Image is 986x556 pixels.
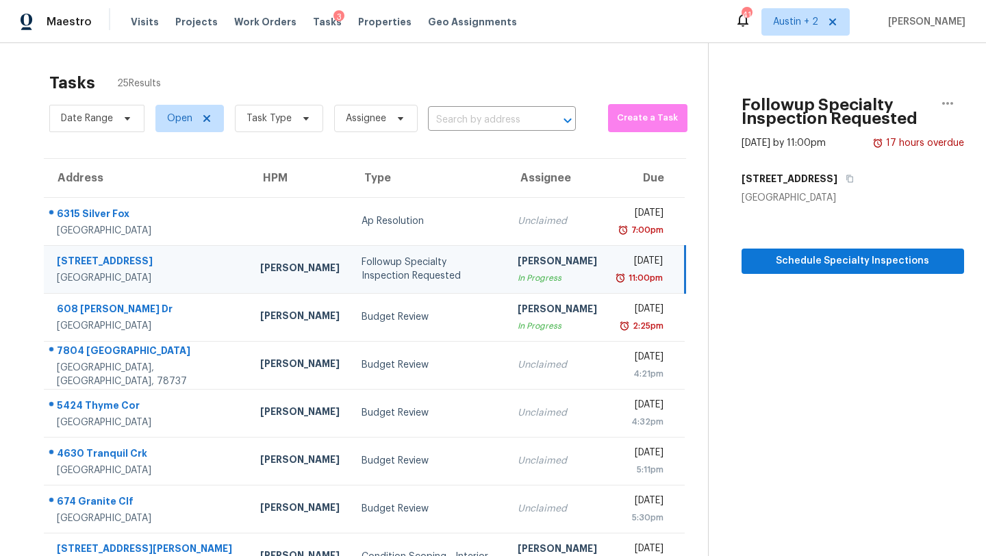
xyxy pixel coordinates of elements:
div: 674 Granite Clf [57,494,238,511]
div: Budget Review [362,502,495,516]
span: Schedule Specialty Inspections [753,253,953,270]
img: Overdue Alarm Icon [615,271,626,285]
span: Visits [131,15,159,29]
th: Due [608,159,685,197]
div: [DATE] [619,206,663,223]
div: [PERSON_NAME] [260,405,340,422]
div: [GEOGRAPHIC_DATA] [57,224,238,238]
span: Geo Assignments [428,15,517,29]
div: [PERSON_NAME] [260,309,340,326]
div: 3 [333,10,344,24]
th: HPM [249,159,351,197]
div: 4630 Tranquil Crk [57,446,238,464]
div: 11:00pm [626,271,663,285]
span: Maestro [47,15,92,29]
div: [GEOGRAPHIC_DATA] [57,319,238,333]
button: Create a Task [608,104,687,132]
div: Unclaimed [518,358,597,372]
span: Task Type [246,112,292,125]
div: In Progress [518,271,597,285]
div: [PERSON_NAME] [260,357,340,374]
div: Budget Review [362,310,495,324]
span: Assignee [346,112,386,125]
div: Followup Specialty Inspection Requested [362,255,495,283]
span: Tasks [313,17,342,27]
div: [PERSON_NAME] [518,302,597,319]
h5: [STREET_ADDRESS] [742,172,837,186]
div: [DATE] [619,302,663,319]
span: Create a Task [615,110,680,126]
span: 25 Results [117,77,161,90]
div: [DATE] by 11:00pm [742,136,826,150]
div: [DATE] [619,350,663,367]
div: 5424 Thyme Cor [57,399,238,416]
span: Work Orders [234,15,296,29]
div: 5:30pm [619,511,663,525]
div: 5:11pm [619,463,663,477]
div: 2:25pm [630,319,663,333]
div: [GEOGRAPHIC_DATA] [57,511,238,525]
div: In Progress [518,319,597,333]
th: Assignee [507,159,608,197]
div: [DATE] [619,254,663,271]
div: [DATE] [619,494,663,511]
span: [PERSON_NAME] [883,15,965,29]
span: Open [167,112,192,125]
h2: Tasks [49,76,95,90]
span: Properties [358,15,412,29]
button: Copy Address [837,166,856,191]
div: 608 [PERSON_NAME] Dr [57,302,238,319]
div: 7:00pm [629,223,663,237]
div: [PERSON_NAME] [260,501,340,518]
div: Budget Review [362,454,495,468]
div: [DATE] [619,398,663,415]
div: [GEOGRAPHIC_DATA] [57,416,238,429]
div: [GEOGRAPHIC_DATA] [742,191,964,205]
img: Overdue Alarm Icon [618,223,629,237]
div: Unclaimed [518,502,597,516]
button: Open [558,111,577,130]
div: [PERSON_NAME] [260,261,340,278]
div: Budget Review [362,406,495,420]
div: 7804 [GEOGRAPHIC_DATA] [57,344,238,361]
div: [DATE] [619,446,663,463]
div: Unclaimed [518,454,597,468]
button: Schedule Specialty Inspections [742,249,964,274]
img: Overdue Alarm Icon [619,319,630,333]
div: 4:21pm [619,367,663,381]
div: 17 hours overdue [883,136,964,150]
span: Date Range [61,112,113,125]
th: Address [44,159,249,197]
div: Unclaimed [518,406,597,420]
div: [PERSON_NAME] [260,453,340,470]
div: [STREET_ADDRESS] [57,254,238,271]
div: [GEOGRAPHIC_DATA] [57,271,238,285]
h2: Followup Specialty Inspection Requested [742,98,931,125]
div: 6315 Silver Fox [57,207,238,224]
span: Projects [175,15,218,29]
div: Budget Review [362,358,495,372]
div: [GEOGRAPHIC_DATA], [GEOGRAPHIC_DATA], 78737 [57,361,238,388]
div: Ap Resolution [362,214,495,228]
div: 4:32pm [619,415,663,429]
input: Search by address [428,110,538,131]
div: [GEOGRAPHIC_DATA] [57,464,238,477]
img: Overdue Alarm Icon [872,136,883,150]
div: 41 [742,8,751,22]
th: Type [351,159,506,197]
div: [PERSON_NAME] [518,254,597,271]
div: Unclaimed [518,214,597,228]
span: Austin + 2 [773,15,818,29]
